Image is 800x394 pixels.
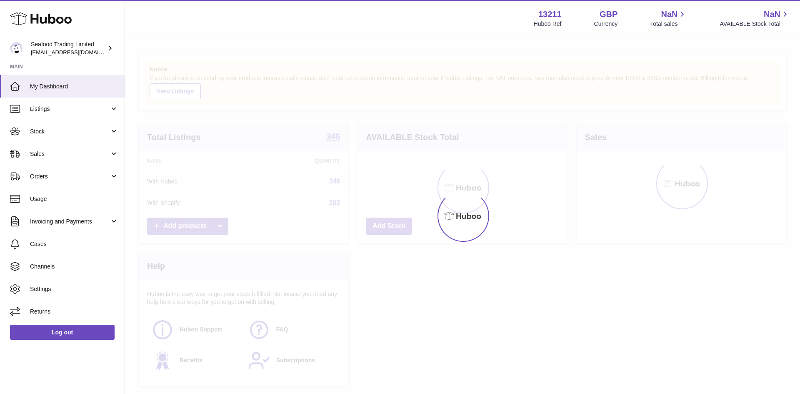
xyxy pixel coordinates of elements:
span: Stock [30,128,110,136]
a: NaN Total sales [650,9,687,28]
span: Listings [30,105,110,113]
a: NaN AVAILABLE Stock Total [720,9,790,28]
span: Returns [30,308,118,316]
div: Currency [594,20,618,28]
a: Log out [10,325,115,340]
strong: GBP [600,9,617,20]
strong: 13211 [538,9,562,20]
span: NaN [661,9,677,20]
span: NaN [764,9,780,20]
div: Huboo Ref [534,20,562,28]
span: [EMAIL_ADDRESS][DOMAIN_NAME] [31,49,122,55]
div: Seafood Trading Limited [31,40,106,56]
span: Invoicing and Payments [30,218,110,226]
img: online@rickstein.com [10,42,22,55]
span: Orders [30,173,110,181]
span: Total sales [650,20,687,28]
span: My Dashboard [30,83,118,90]
span: AVAILABLE Stock Total [720,20,790,28]
span: Usage [30,195,118,203]
span: Sales [30,150,110,158]
span: Channels [30,263,118,271]
span: Settings [30,285,118,293]
span: Cases [30,240,118,248]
